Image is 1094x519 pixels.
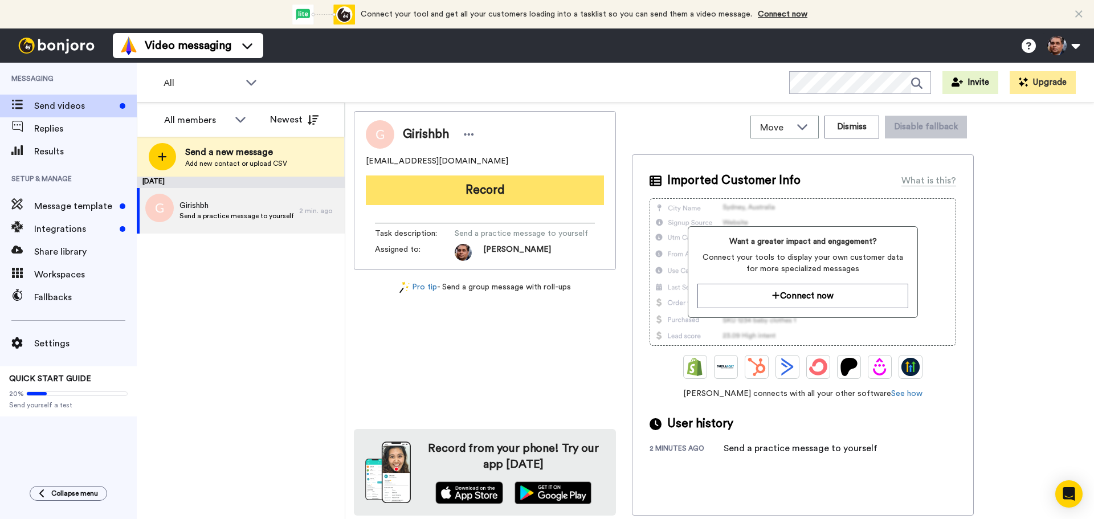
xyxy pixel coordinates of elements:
[650,444,724,455] div: 2 minutes ago
[403,126,449,143] span: Girishbh
[778,358,797,376] img: ActiveCampaign
[34,222,115,236] span: Integrations
[361,10,752,18] span: Connect your tool and get all your customers loading into a tasklist so you can send them a video...
[164,113,229,127] div: All members
[1010,71,1076,94] button: Upgrade
[760,121,791,134] span: Move
[34,291,137,304] span: Fallbacks
[758,10,807,18] a: Connect now
[697,284,908,308] button: Connect now
[179,211,293,220] span: Send a practice message to yourself
[145,194,174,222] img: g.png
[840,358,858,376] img: Patreon
[120,36,138,55] img: vm-color.svg
[824,116,879,138] button: Dismiss
[375,244,455,261] span: Assigned to:
[375,228,455,239] span: Task description :
[483,244,551,261] span: [PERSON_NAME]
[14,38,99,54] img: bj-logo-header-white.svg
[399,281,410,293] img: magic-wand.svg
[366,120,394,149] img: Image of Girishbh
[365,442,411,503] img: download
[34,122,137,136] span: Replies
[724,442,877,455] div: Send a practice message to yourself
[435,481,503,504] img: appstore
[891,390,922,398] a: See how
[9,389,24,398] span: 20%
[9,375,91,383] span: QUICK START GUIDE
[885,116,967,138] button: Disable fallback
[34,337,137,350] span: Settings
[1055,480,1083,508] div: Open Intercom Messenger
[9,401,128,410] span: Send yourself a test
[686,358,704,376] img: Shopify
[179,200,293,211] span: Girishbh
[292,5,355,24] div: animation
[34,99,115,113] span: Send videos
[299,206,339,215] div: 2 min. ago
[262,108,327,131] button: Newest
[185,159,287,168] span: Add new contact or upload CSV
[809,358,827,376] img: ConvertKit
[901,358,920,376] img: GoHighLevel
[901,174,956,187] div: What is this?
[164,76,240,90] span: All
[51,489,98,498] span: Collapse menu
[145,38,231,54] span: Video messaging
[515,481,591,504] img: playstore
[354,281,616,293] div: - Send a group message with roll-ups
[717,358,735,376] img: Ontraport
[942,71,998,94] button: Invite
[667,415,733,432] span: User history
[455,244,472,261] img: ACg8ocInYW4DmFyOwo97Tzux4uzYcCsZI-tjHk466PDsDX5NJp_vL5sd=s96-c
[137,177,345,188] div: [DATE]
[455,228,588,239] span: Send a practice message to yourself
[34,145,137,158] span: Results
[697,252,908,275] span: Connect your tools to display your own customer data for more specialized messages
[871,358,889,376] img: Drip
[748,358,766,376] img: Hubspot
[366,175,604,205] button: Record
[34,199,115,213] span: Message template
[30,486,107,501] button: Collapse menu
[650,388,956,399] span: [PERSON_NAME] connects with all your other software
[366,156,508,167] span: [EMAIL_ADDRESS][DOMAIN_NAME]
[422,440,605,472] h4: Record from your phone! Try our app [DATE]
[34,245,137,259] span: Share library
[185,145,287,159] span: Send a new message
[697,236,908,247] span: Want a greater impact and engagement?
[667,172,801,189] span: Imported Customer Info
[34,268,137,281] span: Workspaces
[399,281,437,293] a: Pro tip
